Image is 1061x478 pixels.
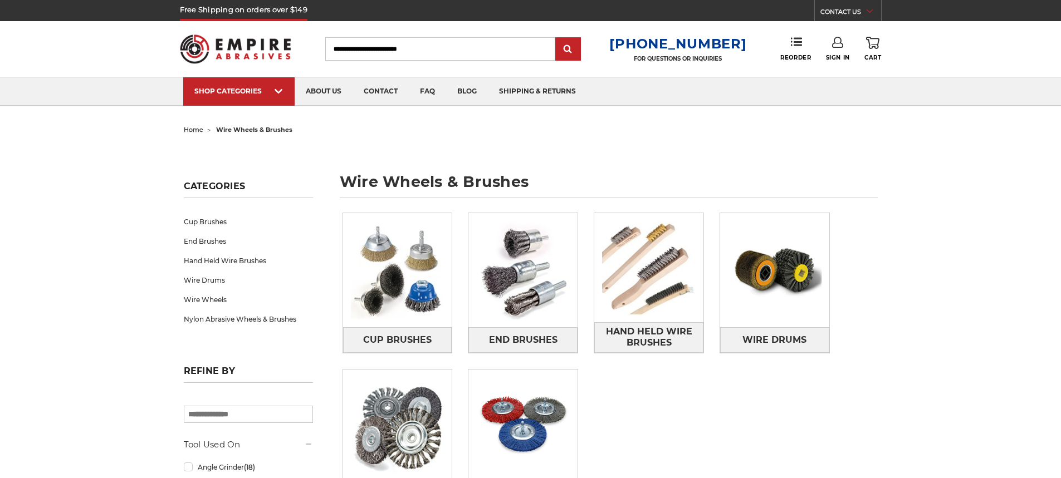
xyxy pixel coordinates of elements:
a: Wire Drums [184,270,313,290]
a: faq [409,77,446,106]
img: End Brushes [468,213,578,327]
span: Cart [864,54,881,61]
a: about us [295,77,353,106]
a: shipping & returns [488,77,587,106]
span: Reorder [780,54,811,61]
a: Cart [864,37,881,61]
span: wire wheels & brushes [216,126,292,134]
a: CONTACT US [820,6,881,21]
a: Reorder [780,37,811,61]
h1: wire wheels & brushes [340,174,878,198]
span: End Brushes [489,331,558,349]
a: Angle Grinder(18) [184,457,313,477]
a: home [184,126,203,134]
span: Cup Brushes [363,331,432,349]
h5: Tool Used On [184,438,313,451]
a: Cup Brushes [343,327,452,352]
a: Wire Wheels [184,290,313,309]
a: End Brushes [184,231,313,251]
a: [PHONE_NUMBER] [609,36,746,52]
div: SHOP CATEGORIES [194,87,283,95]
span: (18) [244,463,255,471]
p: FOR QUESTIONS OR INQUIRIES [609,55,746,62]
span: Wire Drums [742,331,806,349]
img: Empire Abrasives [180,27,291,71]
h5: Categories [184,181,313,198]
a: Wire Drums [720,327,829,352]
a: Hand Held Wire Brushes [184,251,313,270]
a: Cup Brushes [184,212,313,231]
span: Hand Held Wire Brushes [595,322,703,352]
a: Nylon Abrasive Wheels & Brushes [184,309,313,329]
input: Submit [557,38,579,61]
img: Cup Brushes [343,213,452,327]
img: Wire Drums [720,213,829,327]
a: contact [353,77,409,106]
a: Hand Held Wire Brushes [594,322,703,353]
h5: Refine by [184,366,313,383]
a: blog [446,77,488,106]
img: Hand Held Wire Brushes [594,213,703,322]
span: Sign In [826,54,850,61]
a: End Brushes [468,327,578,352]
